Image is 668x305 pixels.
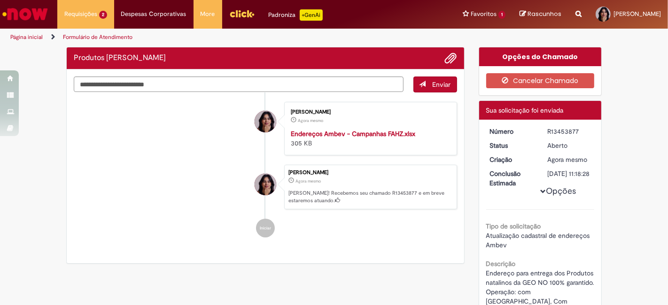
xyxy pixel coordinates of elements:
div: R13453877 [547,127,591,136]
dt: Status [483,141,541,150]
div: [DATE] 11:18:28 [547,169,591,178]
p: +GenAi [300,9,323,21]
span: Despesas Corporativas [121,9,186,19]
a: Endereços Ambev - Campanhas FAHZ.xlsx [291,130,415,138]
a: Página inicial [10,33,43,41]
span: Agora mesmo [295,178,321,184]
span: Enviar [433,80,451,89]
time: 27/08/2025 17:18:24 [295,178,321,184]
ul: Trilhas de página [7,29,438,46]
span: Favoritos [471,9,497,19]
div: Opções do Chamado [479,47,602,66]
span: Agora mesmo [547,155,587,164]
ul: Histórico de tíquete [74,92,457,247]
span: Agora mesmo [298,118,323,123]
b: Tipo de solicitação [486,222,541,230]
button: Adicionar anexos [445,52,457,64]
p: [PERSON_NAME]! Recebemos seu chamado R13453877 e em breve estaremos atuando. [288,190,452,204]
div: 305 KB [291,129,447,148]
b: Descrição [486,259,516,268]
span: Sua solicitação foi enviada [486,106,564,114]
h2: Produtos Natalinos - FAHZ Histórico de tíquete [74,54,166,62]
span: Requisições [64,9,97,19]
button: Cancelar Chamado [486,73,595,88]
button: Enviar [413,76,457,92]
span: [PERSON_NAME] [614,10,661,18]
dt: Criação [483,155,541,164]
div: 27/08/2025 17:18:24 [547,155,591,164]
div: Padroniza [269,9,323,21]
time: 27/08/2025 17:18:24 [547,155,587,164]
div: Mariana Lucena Rolim Rodrigues [255,174,276,195]
span: 2 [99,11,107,19]
div: [PERSON_NAME] [288,170,452,175]
time: 27/08/2025 17:18:20 [298,118,323,123]
span: Atualização cadastral de endereços Ambev [486,231,592,249]
div: Aberto [547,141,591,150]
span: 1 [498,11,505,19]
span: Rascunhos [528,9,561,18]
div: [PERSON_NAME] [291,109,447,115]
div: Mariana Lucena Rolim Rodrigues [255,111,276,132]
dt: Número [483,127,541,136]
img: ServiceNow [1,5,49,23]
a: Rascunhos [520,10,561,19]
img: click_logo_yellow_360x200.png [229,7,255,21]
span: More [201,9,215,19]
a: Formulário de Atendimento [63,33,132,41]
textarea: Digite sua mensagem aqui... [74,76,404,92]
li: Mariana Lucena Rolim Rodrigues [74,165,457,210]
dt: Conclusão Estimada [483,169,541,188]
